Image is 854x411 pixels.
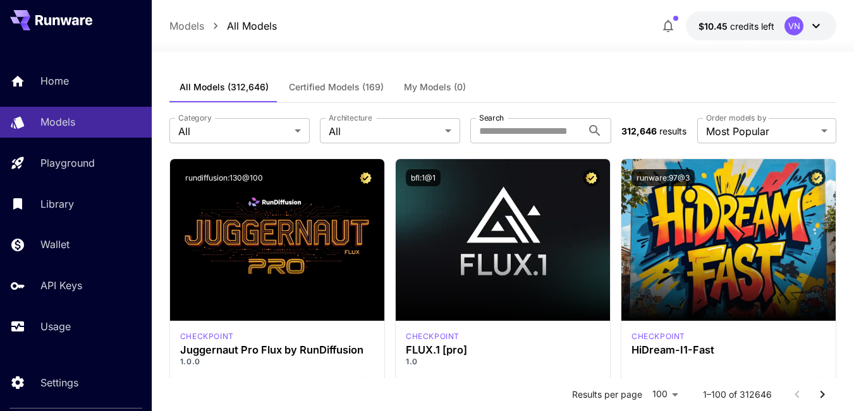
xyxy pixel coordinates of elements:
span: Certified Models (169) [289,81,384,93]
h3: Juggernaut Pro Flux by RunDiffusion [180,344,374,356]
span: Most Popular [706,124,816,139]
div: VN [784,16,803,35]
span: results [659,126,686,136]
span: 312,646 [621,126,657,136]
button: bfl:1@1 [406,169,441,186]
div: 100 [647,385,683,403]
span: credits left [730,21,774,32]
p: 1–100 of 312646 [703,388,772,401]
p: Results per page [572,388,642,401]
span: All [329,124,440,139]
label: Order models by [706,112,766,123]
span: My Models (0) [404,81,466,93]
button: Go to next page [810,382,835,407]
label: Search [479,112,504,123]
h3: HiDream-I1-Fast [631,344,826,356]
p: Usage [40,319,71,334]
p: 1.0.0 [180,356,374,367]
p: Library [40,196,74,211]
a: Models [169,18,204,33]
p: Models [40,114,75,129]
div: HiDream Fast [631,331,685,342]
div: FLUX.1 D [180,331,234,342]
button: $10.4502VN [686,11,836,40]
button: Certified Model – Vetted for best performance and includes a commercial license. [583,169,600,186]
button: Certified Model – Vetted for best performance and includes a commercial license. [808,169,826,186]
p: Playground [40,155,95,170]
a: All Models [227,18,277,33]
button: runware:97@3 [631,169,695,186]
p: Settings [40,375,78,390]
p: Home [40,73,69,88]
p: checkpoint [180,331,234,342]
span: $10.45 [698,21,730,32]
span: All [178,124,290,139]
button: rundiffusion:130@100 [180,169,268,186]
p: Wallet [40,237,70,252]
label: Architecture [329,112,372,123]
label: Category [178,112,212,123]
p: checkpoint [406,331,460,342]
span: All Models (312,646) [180,81,269,93]
p: checkpoint [631,331,685,342]
p: 1.0 [406,356,600,367]
div: fluxpro [406,331,460,342]
h3: FLUX.1 [pro] [406,344,600,356]
p: API Keys [40,278,82,293]
button: Certified Model – Vetted for best performance and includes a commercial license. [357,169,374,186]
div: $10.4502 [698,20,774,33]
nav: breadcrumb [169,18,277,33]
